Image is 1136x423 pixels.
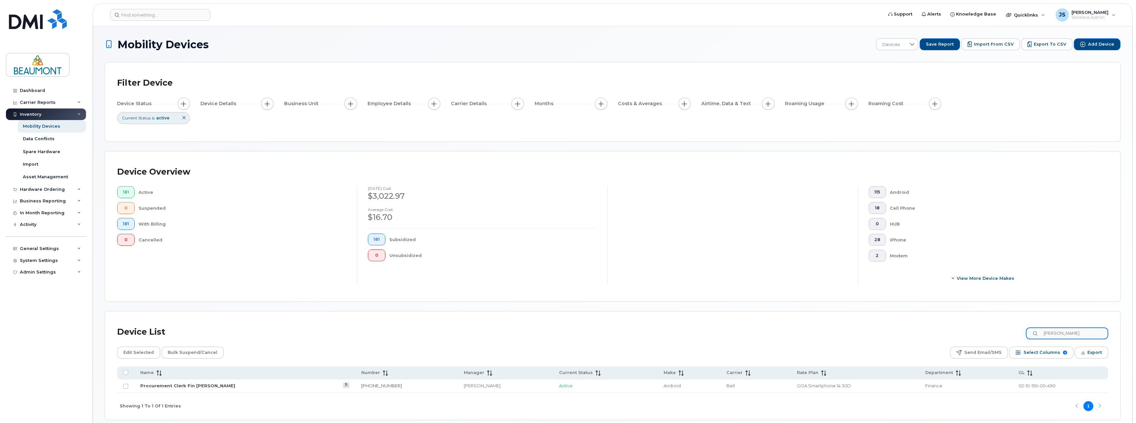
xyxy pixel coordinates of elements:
div: Active [139,186,347,198]
span: Select Columns [1024,348,1060,358]
span: Export to CSV [1034,41,1066,47]
span: Send Email/SMS [964,348,1002,358]
a: Add Device [1074,38,1120,50]
div: HUB [890,218,1098,230]
button: 0 [368,249,385,261]
button: 28 [869,234,886,246]
span: Current Status [122,115,151,121]
span: Export [1087,348,1102,358]
span: active [156,115,169,120]
button: 0 [117,202,135,214]
span: Roaming Usage [785,100,826,107]
span: Carrier Details [451,100,489,107]
span: Number [361,370,380,376]
span: Department [925,370,953,376]
span: 02-10-150-00-490 [1019,383,1056,388]
span: 0 [123,237,129,242]
span: Mobility Devices [117,39,209,50]
span: Business Unit [284,100,321,107]
span: Active [559,383,573,388]
button: Export [1075,347,1108,359]
span: Costs & Averages [618,100,664,107]
span: Rate Plan [797,370,818,376]
span: 2 [874,253,880,258]
a: Procurement Clerk Fin [PERSON_NAME] [140,383,235,388]
div: Cell Phone [890,202,1098,214]
button: 115 [869,186,886,198]
span: 181 [123,190,129,195]
div: Cancelled [139,234,347,246]
span: Add Device [1088,41,1114,47]
div: Modem [890,250,1098,262]
span: Make [664,370,676,376]
span: 9 [1063,351,1067,355]
span: Save Report [926,41,954,47]
h4: Average cost [368,207,597,212]
button: Bulk Suspend/Cancel [161,347,224,359]
span: GOA Smartphone 14 30D [797,383,851,388]
span: GL [1019,370,1025,376]
span: Name [140,370,154,376]
div: Suspended [139,202,347,214]
h4: [DATE] cost [368,186,597,190]
span: Manager [464,370,484,376]
span: Showing 1 To 1 Of 1 Entries [120,401,181,411]
input: Search Device List ... [1026,327,1108,339]
div: Android [890,186,1098,198]
div: $3,022.97 [368,190,597,202]
button: 0 [869,218,886,230]
span: Device Status [117,100,153,107]
div: $16.70 [368,212,597,223]
span: 181 [373,237,380,242]
span: Airtime, Data & Text [701,100,753,107]
span: Device Details [200,100,238,107]
span: Employee Details [368,100,413,107]
span: 18 [874,205,880,211]
span: 0 [373,253,380,258]
button: Export to CSV [1021,38,1072,50]
div: iPhone [890,234,1098,246]
span: 115 [874,190,880,195]
span: 0 [123,205,129,211]
span: Roaming Cost [868,100,905,107]
button: 0 [117,234,135,246]
button: View More Device Makes [869,272,1098,284]
span: Bulk Suspend/Cancel [168,348,217,358]
span: Android [664,383,681,388]
div: Unsubsidized [389,249,597,261]
div: [PERSON_NAME] [464,383,547,389]
span: 181 [123,221,129,227]
button: 181 [117,218,135,230]
span: View More Device Makes [957,275,1014,281]
a: [PHONE_NUMBER] [361,383,402,388]
button: Select Columns 9 [1009,347,1073,359]
span: Import from CSV [974,41,1014,47]
div: Device Overview [117,163,190,181]
div: Filter Device [117,74,173,92]
span: Carrier [726,370,743,376]
button: Save Report [920,38,960,50]
span: 28 [874,237,880,242]
span: 0 [874,221,880,227]
div: Subsidized [389,233,597,245]
span: Devices [876,39,906,51]
div: With Billing [139,218,347,230]
span: Months [535,100,555,107]
button: 181 [368,233,385,245]
a: View Last Bill [343,383,349,388]
span: Bell [726,383,735,388]
span: Current Status [559,370,593,376]
button: Edit Selected [117,347,160,359]
span: is [152,115,154,121]
button: 2 [869,250,886,262]
button: 181 [117,186,135,198]
button: Send Email/SMS [950,347,1008,359]
div: Device List [117,323,165,341]
span: Edit Selected [123,348,154,358]
span: Finance [925,383,942,388]
button: 18 [869,202,886,214]
button: Import from CSV [961,38,1020,50]
button: Page 1 [1083,401,1093,411]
